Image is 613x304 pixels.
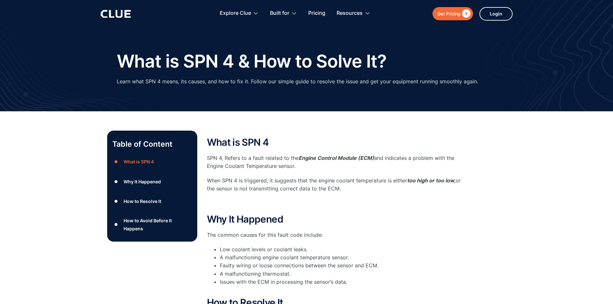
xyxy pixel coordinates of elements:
a: Get Pricing [432,7,473,20]
a: ●How to Resolve It [112,197,192,206]
div: Resources [337,3,363,23]
p: Table of Content [112,139,192,149]
a: Login [479,7,513,21]
div: Explore Clue [220,3,259,23]
a: ●What is SPN 4 [112,157,192,167]
a: Pricing [308,3,325,23]
h2: What is SPN 4 [207,137,464,148]
li: Low coolant levels or coolant leaks. [220,245,464,253]
h1: What is SPN 4 & How to Solve It? [117,51,386,71]
div: ● [112,157,120,167]
div: Why It Happened [124,178,161,186]
p: SPN 4, Refers to a fault related to the and indicates a problem with the Engine Coolant Temperatu... [207,154,464,170]
div: How to Resolve It [124,197,161,205]
div: How to Avoid Before It Happens [124,216,192,233]
p: Learn what SPN 4 means, its causes, and how to fix it. Follow our simple guide to resolve the iss... [117,78,478,86]
p: The common causes for this fault code include: [207,231,464,239]
div: Explore Clue [220,3,251,23]
a: ●How to Avoid Before It Happens [112,216,192,233]
div: ● [112,177,120,186]
div:  [460,10,470,18]
div: ● [112,220,120,229]
div: Built for [270,3,289,23]
p: ‍ [207,199,464,207]
li: A malfunctioning thermostat. [220,270,464,278]
li: Issues with the ECM in processing the sensor’s data. [220,278,464,294]
h2: Why It Happened [207,214,464,225]
div: What is SPN 4 [124,158,154,166]
em: too high or too low, [407,177,456,184]
a: ●Why It Happened [112,177,192,186]
p: When SPN 4 is triggered, it suggests that the engine coolant temperature is either or the sensor ... [207,177,464,193]
li: A malfunctioning engine coolant temperature sensor. [220,253,464,262]
div: Resources [337,3,370,23]
em: Engine Control Module (ECM) [299,155,374,161]
div: Built for [270,3,297,23]
div: Get Pricing [437,10,460,18]
li: Faulty wiring or loose connections between the sensor and ECM. [220,262,464,270]
div: ● [112,197,120,206]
